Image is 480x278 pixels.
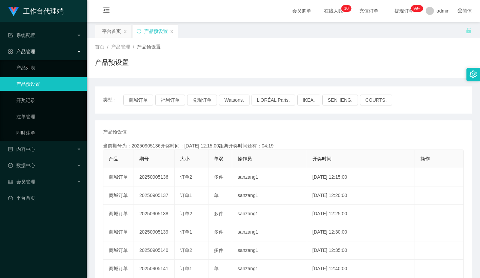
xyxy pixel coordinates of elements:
[123,95,153,105] button: 商城订单
[214,156,223,161] span: 单双
[107,44,108,49] span: /
[137,29,141,34] i: 图标: sync
[103,142,464,150] div: 当前期号为：20250905136开奖时间：[DATE] 12:15:00距离开奖时间还有：04:19
[346,5,349,12] p: 0
[103,168,134,186] td: 商城订单
[214,266,219,271] span: 单
[103,186,134,205] td: 商城订单
[214,229,223,235] span: 多件
[8,179,13,184] i: 图标: table
[8,163,13,168] i: 图标: check-circle-o
[8,7,19,16] img: logo.9652507e.png
[232,186,307,205] td: sanzang1
[180,266,192,271] span: 订单1
[95,0,118,22] i: 图标: menu-fold
[8,33,13,38] i: 图标: form
[341,5,351,12] sup: 10
[8,49,13,54] i: 图标: appstore-o
[214,211,223,216] span: 多件
[123,29,127,34] i: 图标: close
[103,241,134,260] td: 商城订单
[307,223,415,241] td: [DATE] 12:30:00
[103,128,127,136] span: 产品预设值
[238,156,252,161] span: 操作员
[111,44,130,49] span: 产品管理
[307,260,415,278] td: [DATE] 12:40:00
[321,8,346,13] span: 在线人数
[214,247,223,253] span: 多件
[411,5,423,12] sup: 1071
[307,186,415,205] td: [DATE] 12:20:00
[232,241,307,260] td: sanzang1
[187,95,217,105] button: 兑现订单
[103,205,134,223] td: 商城订单
[134,223,175,241] td: 20250905139
[307,168,415,186] td: [DATE] 12:15:00
[16,126,81,140] a: 即时注单
[144,25,168,38] div: 产品预设置
[180,229,192,235] span: 订单1
[232,260,307,278] td: sanzang1
[8,33,35,38] span: 系统配置
[307,205,415,223] td: [DATE] 12:25:00
[16,77,81,91] a: 产品预设置
[8,191,81,205] a: 图标: dashboard平台首页
[356,8,382,13] span: 充值订单
[103,223,134,241] td: 商城订单
[8,163,35,168] span: 数据中心
[95,57,129,67] h1: 产品预设置
[214,193,219,198] span: 单
[307,241,415,260] td: [DATE] 12:35:00
[134,168,175,186] td: 20250905136
[420,156,430,161] span: 操作
[232,223,307,241] td: sanzang1
[134,205,175,223] td: 20250905138
[103,95,123,105] span: 类型：
[180,156,189,161] span: 大小
[109,156,118,161] span: 产品
[134,260,175,278] td: 20250905141
[180,211,192,216] span: 订单2
[232,205,307,223] td: sanzang1
[180,193,192,198] span: 订单1
[139,156,149,161] span: 期号
[214,174,223,180] span: 多件
[360,95,392,105] button: COURTS.
[16,94,81,107] a: 开奖记录
[469,71,477,78] i: 图标: setting
[8,49,35,54] span: 产品管理
[297,95,320,105] button: IKEA.
[252,95,295,105] button: L'ORÉAL Paris.
[95,44,104,49] span: 首页
[137,44,161,49] span: 产品预设置
[8,146,35,152] span: 内容中心
[391,8,417,13] span: 提现订单
[133,44,134,49] span: /
[16,110,81,123] a: 注单管理
[344,5,346,12] p: 1
[313,156,332,161] span: 开奖时间
[219,95,249,105] button: Watsons.
[8,8,64,14] a: 工作台代理端
[8,179,35,184] span: 会员管理
[134,241,175,260] td: 20250905140
[103,260,134,278] td: 商城订单
[232,168,307,186] td: sanzang1
[458,8,462,13] i: 图标: global
[180,247,192,253] span: 订单2
[102,25,121,38] div: 平台首页
[155,95,185,105] button: 福利订单
[8,147,13,152] i: 图标: profile
[322,95,358,105] button: SENHENG.
[23,0,64,22] h1: 工作台代理端
[170,29,174,34] i: 图标: close
[134,186,175,205] td: 20250905137
[180,174,192,180] span: 订单2
[16,61,81,75] a: 产品列表
[466,27,472,34] i: 图标: unlock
